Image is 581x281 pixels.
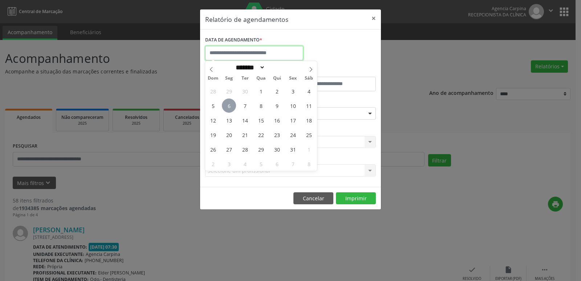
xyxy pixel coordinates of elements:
[270,142,284,156] span: Outubro 30, 2025
[265,64,289,71] input: Year
[238,113,252,127] span: Outubro 14, 2025
[286,99,300,113] span: Outubro 10, 2025
[206,142,220,156] span: Outubro 26, 2025
[301,76,317,81] span: Sáb
[286,113,300,127] span: Outubro 17, 2025
[286,128,300,142] span: Outubro 24, 2025
[302,84,316,98] span: Outubro 4, 2025
[222,128,236,142] span: Outubro 20, 2025
[238,128,252,142] span: Outubro 21, 2025
[206,113,220,127] span: Outubro 12, 2025
[206,99,220,113] span: Outubro 5, 2025
[205,15,288,24] h5: Relatório de agendamentos
[254,128,268,142] span: Outubro 22, 2025
[222,99,236,113] span: Outubro 6, 2025
[238,84,252,98] span: Setembro 30, 2025
[270,128,284,142] span: Outubro 23, 2025
[237,76,253,81] span: Ter
[286,84,300,98] span: Outubro 3, 2025
[286,142,300,156] span: Outubro 31, 2025
[302,157,316,171] span: Novembro 8, 2025
[270,157,284,171] span: Novembro 6, 2025
[286,157,300,171] span: Novembro 7, 2025
[270,84,284,98] span: Outubro 2, 2025
[302,142,316,156] span: Novembro 1, 2025
[270,99,284,113] span: Outubro 9, 2025
[205,76,221,81] span: Dom
[206,128,220,142] span: Outubro 19, 2025
[366,9,381,27] button: Close
[222,142,236,156] span: Outubro 27, 2025
[238,99,252,113] span: Outubro 7, 2025
[254,99,268,113] span: Outubro 8, 2025
[222,157,236,171] span: Novembro 3, 2025
[302,113,316,127] span: Outubro 18, 2025
[233,64,265,71] select: Month
[254,157,268,171] span: Novembro 5, 2025
[238,157,252,171] span: Novembro 4, 2025
[302,128,316,142] span: Outubro 25, 2025
[302,99,316,113] span: Outubro 11, 2025
[206,84,220,98] span: Setembro 28, 2025
[292,65,376,77] label: ATÉ
[270,113,284,127] span: Outubro 16, 2025
[293,192,333,205] button: Cancelar
[206,157,220,171] span: Novembro 2, 2025
[221,76,237,81] span: Seg
[336,192,376,205] button: Imprimir
[222,84,236,98] span: Setembro 29, 2025
[254,142,268,156] span: Outubro 29, 2025
[238,142,252,156] span: Outubro 28, 2025
[254,113,268,127] span: Outubro 15, 2025
[253,76,269,81] span: Qua
[269,76,285,81] span: Qui
[222,113,236,127] span: Outubro 13, 2025
[254,84,268,98] span: Outubro 1, 2025
[285,76,301,81] span: Sex
[205,35,262,46] label: DATA DE AGENDAMENTO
